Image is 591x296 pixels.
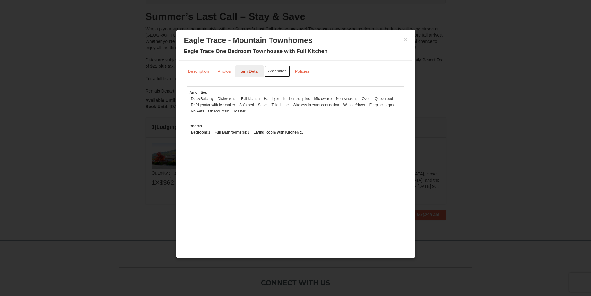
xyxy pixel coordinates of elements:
small: Photos [218,69,231,74]
a: Photos [214,65,235,77]
li: Sofa bed [238,102,256,108]
li: Kitchen supplies [282,96,312,102]
h3: Eagle Trace - Mountain Townhomes [184,36,407,45]
li: Dishwasher [216,96,239,102]
li: Hairdryer [262,96,280,102]
li: Refrigerator with ice maker [190,102,237,108]
li: Microwave [313,96,334,102]
li: 1 [252,129,305,135]
strong: Living Room with Kitchen : [253,130,301,134]
li: On Mountain [207,108,231,114]
li: Full kitchen [240,96,261,102]
a: Amenities [264,65,290,77]
h4: Eagle Trace One Bedroom Townhouse with Full Kitchen [184,48,407,54]
small: Rooms [190,124,202,128]
strong: Bedroom: [191,130,208,134]
li: Telephone [270,102,290,108]
li: Queen bed [373,96,395,102]
small: Amenities [190,90,207,95]
small: Policies [295,69,309,74]
li: Washer/dryer [342,102,367,108]
li: Toaster [232,108,247,114]
li: Non-smoking [334,96,359,102]
li: Stove [257,102,269,108]
a: Policies [291,65,313,77]
small: Amenities [268,69,287,73]
button: × [404,36,407,43]
small: Item Detail [240,69,260,74]
a: Item Detail [235,65,264,77]
li: Deck/Balcony [190,96,215,102]
strong: Full Bathrooms(s): [215,130,248,134]
small: Description [188,69,209,74]
li: Fireplace - gas [368,102,396,108]
li: Wireless internet connection [291,102,341,108]
a: Description [184,65,213,77]
li: 1 [213,129,251,135]
li: Oven [360,96,372,102]
li: No Pets [190,108,206,114]
li: 1 [190,129,212,135]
